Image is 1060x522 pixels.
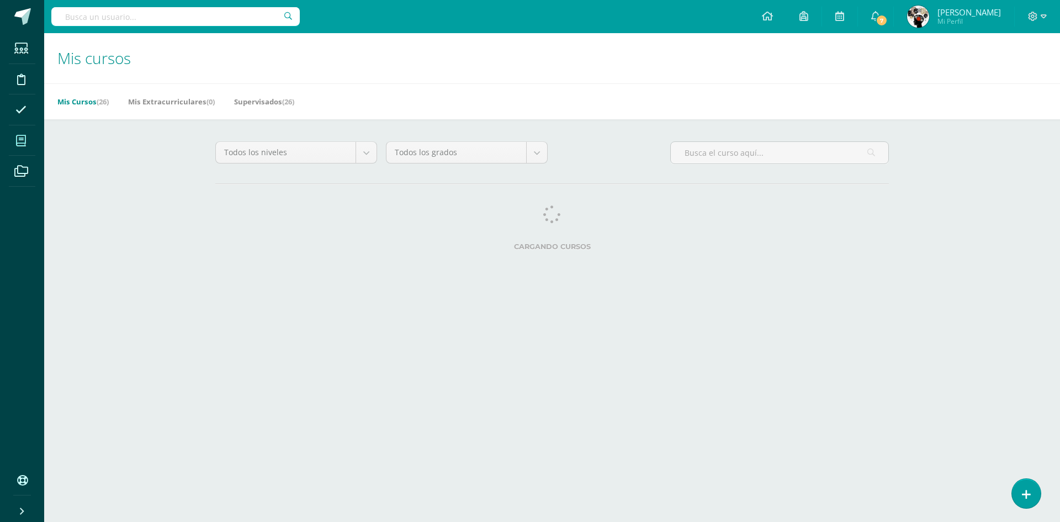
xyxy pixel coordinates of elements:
[57,48,131,68] span: Mis cursos
[215,242,889,251] label: Cargando cursos
[51,7,300,26] input: Busca un usuario...
[937,17,1001,26] span: Mi Perfil
[128,93,215,110] a: Mis Extracurriculares(0)
[216,142,377,163] a: Todos los niveles
[224,142,347,163] span: Todos los niveles
[386,142,547,163] a: Todos los grados
[282,97,294,107] span: (26)
[234,93,294,110] a: Supervisados(26)
[876,14,888,27] span: 7
[206,97,215,107] span: (0)
[97,97,109,107] span: (26)
[907,6,929,28] img: 6048ae9c2eba16dcb25a041118cbde53.png
[57,93,109,110] a: Mis Cursos(26)
[937,7,1001,18] span: [PERSON_NAME]
[395,142,518,163] span: Todos los grados
[671,142,888,164] input: Busca el curso aquí...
